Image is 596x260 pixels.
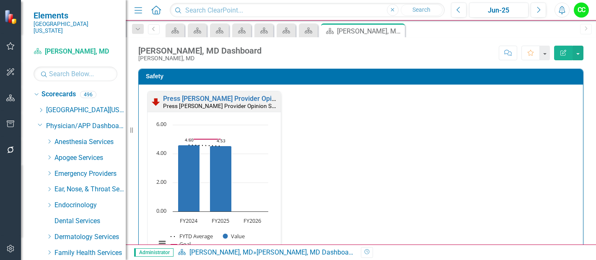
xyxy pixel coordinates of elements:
[189,248,253,256] a: [PERSON_NAME], MD
[138,46,262,55] div: [PERSON_NAME], MD Dashboard
[217,138,225,144] text: 4.53
[54,216,126,226] a: Dental Services
[178,145,200,211] path: FY2024, 4.6. Value.
[147,91,281,259] div: Double-Click to Edit
[178,248,355,257] div: »
[54,232,126,242] a: Dermatology Services
[179,240,191,248] text: Goal
[180,217,198,224] text: FY2024
[223,233,245,240] button: Show Value
[54,169,126,179] a: Emergency Providers
[54,153,126,163] a: Apogee Services
[171,241,191,248] button: Show Goal
[156,237,168,249] button: View chart menu, Chart
[469,3,529,18] button: Jun-25
[156,207,166,214] text: 0.00
[574,3,589,18] button: CC
[156,178,166,185] text: 2.00
[34,21,117,34] small: [GEOGRAPHIC_DATA][US_STATE]
[257,248,355,256] div: [PERSON_NAME], MD Dashboard
[54,201,126,210] a: Endocrinology
[231,232,245,240] text: Value
[4,10,19,24] img: ClearPoint Strategy
[54,185,126,194] a: Ear, Nose, & Throat Services
[156,149,166,157] text: 4.00
[34,47,117,57] a: [PERSON_NAME], MD
[80,91,96,98] div: 496
[179,232,213,240] text: FYTD Average
[34,10,117,21] span: Elements
[151,97,161,107] img: Below Plan
[156,120,166,128] text: 6.00
[401,4,443,16] button: Search
[212,217,229,224] text: FY2025
[138,55,262,62] div: [PERSON_NAME], MD
[178,125,253,212] g: Value, series 2 of 3. Bar series with 3 bars.
[163,95,377,103] a: Press [PERSON_NAME] Provider Opinion Survey: Safety Survey Results
[34,67,117,81] input: Search Below...
[170,3,445,18] input: Search ClearPoint...
[210,146,232,211] path: FY2025, 4.53. Value.
[412,6,430,13] span: Search
[171,233,214,240] button: Show FYTD Average
[134,248,174,257] span: Administrator
[185,137,194,143] text: 4.60
[244,217,261,224] text: FY2026
[46,106,126,115] a: [GEOGRAPHIC_DATA][US_STATE]
[54,248,126,258] a: Family Health Services
[152,121,277,257] div: Chart. Highcharts interactive chart.
[54,137,126,147] a: Anesthesia Services
[41,90,76,99] a: Scorecards
[163,102,342,110] small: Press [PERSON_NAME] Provider Opinion Survey: Safety Survey Results
[337,26,403,36] div: [PERSON_NAME], MD Dashboard
[152,121,272,257] svg: Interactive chart
[46,121,126,131] a: Physician/APP Dashboards
[472,5,526,15] div: Jun-25
[146,73,579,80] h3: Safety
